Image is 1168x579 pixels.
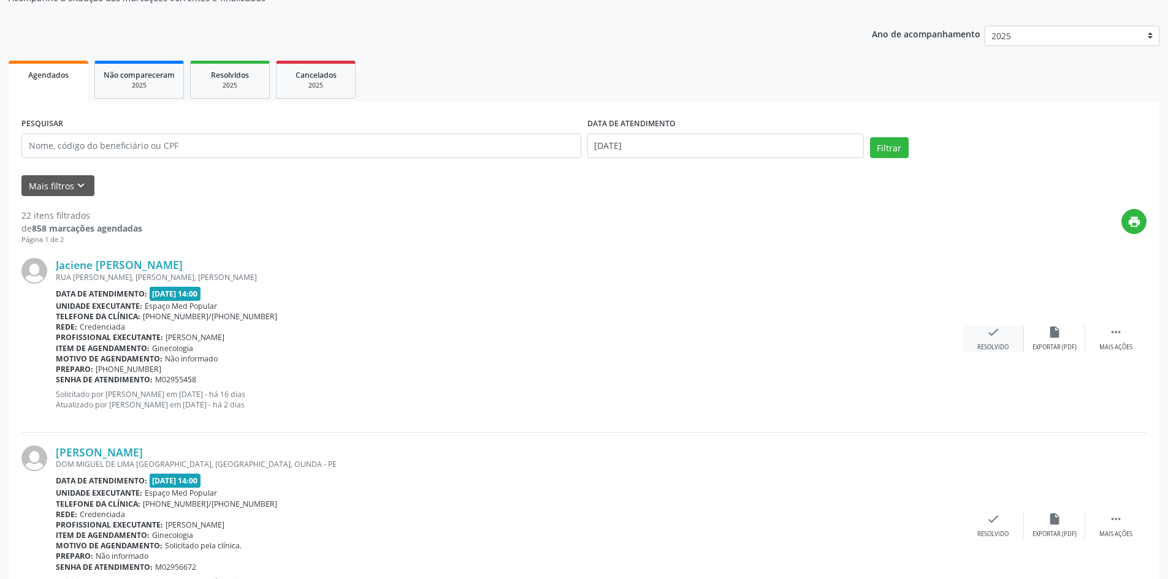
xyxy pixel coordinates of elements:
[21,115,63,134] label: PESQUISAR
[21,445,47,471] img: img
[1109,512,1123,526] i: 
[56,289,147,299] b: Data de atendimento:
[32,222,142,234] strong: 858 marcações agendadas
[199,81,261,90] div: 2025
[1032,530,1077,539] div: Exportar (PDF)
[211,70,249,80] span: Resolvidos
[56,364,93,374] b: Preparo:
[56,389,963,410] p: Solicitado por [PERSON_NAME] em [DATE] - há 16 dias Atualizado por [PERSON_NAME] em [DATE] - há 2...
[56,509,77,520] b: Rede:
[56,258,183,271] a: Jaciene [PERSON_NAME]
[21,134,581,158] input: Nome, código do beneficiário ou CPF
[1048,325,1061,339] i: insert_drive_file
[56,332,163,342] b: Profissional executante:
[56,343,150,354] b: Item de agendamento:
[166,332,224,342] span: [PERSON_NAME]
[80,509,125,520] span: Credenciada
[56,488,142,498] b: Unidade executante:
[21,209,142,222] div: 22 itens filtrados
[1099,530,1132,539] div: Mais ações
[104,81,175,90] div: 2025
[152,343,193,354] span: Ginecologia
[977,530,1009,539] div: Resolvido
[56,475,147,486] b: Data de atendimento:
[143,499,277,509] span: [PHONE_NUMBER]/[PHONE_NUMBER]
[872,26,980,41] p: Ano de acompanhamento
[987,512,1000,526] i: check
[1128,215,1141,229] i: print
[1109,325,1123,339] i: 
[1048,512,1061,526] i: insert_drive_file
[21,235,142,245] div: Página 1 de 2
[28,70,69,80] span: Agendados
[870,137,909,158] button: Filtrar
[165,540,242,551] span: Solicitado pela clínica.
[56,499,140,509] b: Telefone da clínica:
[155,374,196,385] span: M02955458
[56,520,163,530] b: Profissional executante:
[56,354,162,364] b: Motivo de agendamento:
[80,322,125,332] span: Credenciada
[145,301,217,311] span: Espaço Med Popular
[56,562,153,572] b: Senha de atendimento:
[56,301,142,311] b: Unidade executante:
[21,222,142,235] div: de
[56,272,963,282] div: RUA [PERSON_NAME], [PERSON_NAME], [PERSON_NAME]
[56,540,162,551] b: Motivo de agendamento:
[96,364,161,374] span: [PHONE_NUMBER]
[21,258,47,284] img: img
[145,488,217,498] span: Espaço Med Popular
[587,115,676,134] label: DATA DE ATENDIMENTO
[166,520,224,530] span: [PERSON_NAME]
[285,81,346,90] div: 2025
[143,311,277,322] span: [PHONE_NUMBER]/[PHONE_NUMBER]
[987,325,1000,339] i: check
[56,459,963,469] div: DOM MIGUEL DE LIMA [GEOGRAPHIC_DATA], [GEOGRAPHIC_DATA], OLINDA - PE
[56,374,153,385] b: Senha de atendimento:
[587,134,864,158] input: Selecione um intervalo
[152,530,193,540] span: Ginecologia
[1099,343,1132,352] div: Mais ações
[56,322,77,332] b: Rede:
[977,343,1009,352] div: Resolvido
[104,70,175,80] span: Não compareceram
[56,445,143,459] a: [PERSON_NAME]
[21,175,94,197] button: Mais filtroskeyboard_arrow_down
[74,179,88,192] i: keyboard_arrow_down
[150,287,201,301] span: [DATE] 14:00
[1121,209,1147,234] button: print
[296,70,337,80] span: Cancelados
[155,562,196,572] span: M02956672
[56,311,140,322] b: Telefone da clínica:
[150,474,201,488] span: [DATE] 14:00
[56,530,150,540] b: Item de agendamento:
[56,551,93,561] b: Preparo:
[1032,343,1077,352] div: Exportar (PDF)
[165,354,218,364] span: Não informado
[96,551,148,561] span: Não informado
